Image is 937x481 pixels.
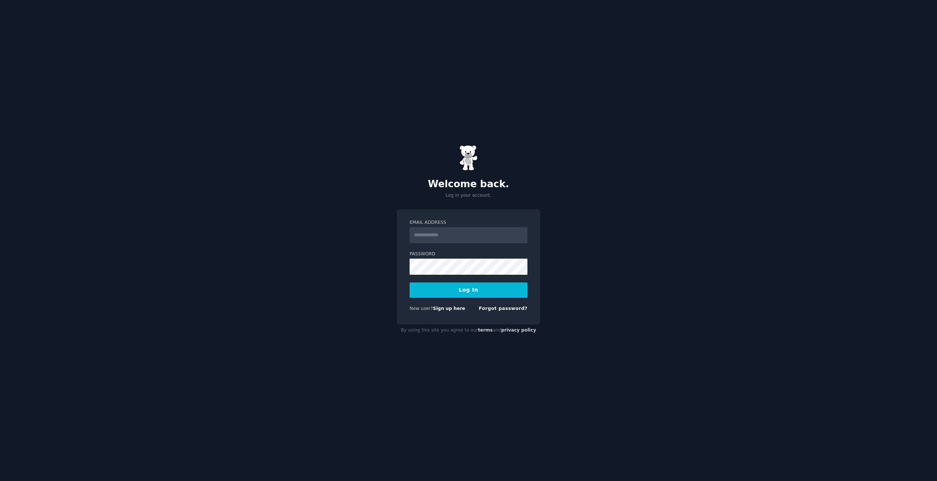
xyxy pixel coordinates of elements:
span: New user? [410,306,433,311]
p: Log in your account. [397,192,540,199]
label: Email Address [410,219,527,226]
h2: Welcome back. [397,178,540,190]
img: Gummy Bear [459,145,478,171]
a: terms [478,328,493,333]
a: Sign up here [433,306,465,311]
div: By using this site you agree to our and [397,325,540,336]
label: Password [410,251,527,258]
a: Forgot password? [479,306,527,311]
button: Log In [410,282,527,298]
a: privacy policy [501,328,536,333]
